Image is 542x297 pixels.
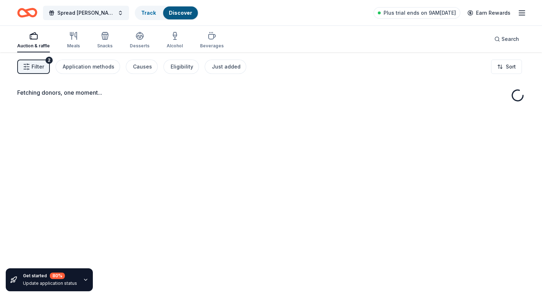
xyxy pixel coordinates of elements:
a: Track [141,10,156,16]
div: Desserts [130,43,149,49]
div: Snacks [97,43,113,49]
div: Fetching donors, one moment... [17,88,525,97]
button: Alcohol [167,29,183,52]
button: Eligibility [163,60,199,74]
div: Alcohol [167,43,183,49]
button: TrackDiscover [135,6,199,20]
a: Discover [169,10,192,16]
span: Search [501,35,519,43]
button: Just added [205,60,246,74]
span: Plus trial ends on 9AM[DATE] [384,9,456,17]
div: Get started [23,273,77,279]
div: Auction & raffle [17,43,50,49]
a: Earn Rewards [463,6,515,19]
a: Home [17,4,37,21]
button: Meals [67,29,80,52]
div: Just added [212,62,241,71]
span: Sort [506,62,516,71]
button: Desserts [130,29,149,52]
button: Auction & raffle [17,29,50,52]
button: Search [489,32,525,46]
a: Plus trial ends on 9AM[DATE] [374,7,460,19]
div: Eligibility [171,62,193,71]
button: Sort [491,60,522,74]
div: Beverages [200,43,224,49]
button: Beverages [200,29,224,52]
div: Application methods [63,62,114,71]
button: Causes [126,60,158,74]
div: Update application status [23,280,77,286]
button: Application methods [56,60,120,74]
div: Causes [133,62,152,71]
span: Filter [32,62,44,71]
button: Filter2 [17,60,50,74]
div: 80 % [50,273,65,279]
span: Spread [PERSON_NAME] - Go Gold Family Fun Day [57,9,115,17]
div: Meals [67,43,80,49]
button: Spread [PERSON_NAME] - Go Gold Family Fun Day [43,6,129,20]
div: 2 [46,57,53,64]
button: Snacks [97,29,113,52]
